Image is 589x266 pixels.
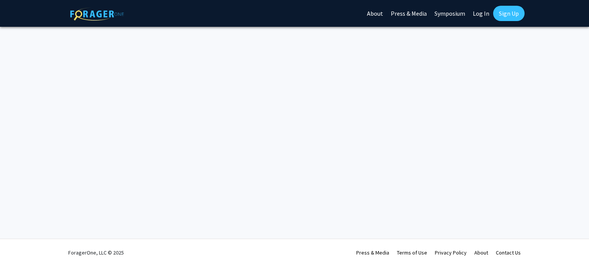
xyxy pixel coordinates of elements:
[68,239,124,266] div: ForagerOne, LLC © 2025
[356,249,389,256] a: Press & Media
[435,249,467,256] a: Privacy Policy
[496,249,521,256] a: Contact Us
[493,6,525,21] a: Sign Up
[70,7,124,21] img: ForagerOne Logo
[397,249,427,256] a: Terms of Use
[474,249,488,256] a: About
